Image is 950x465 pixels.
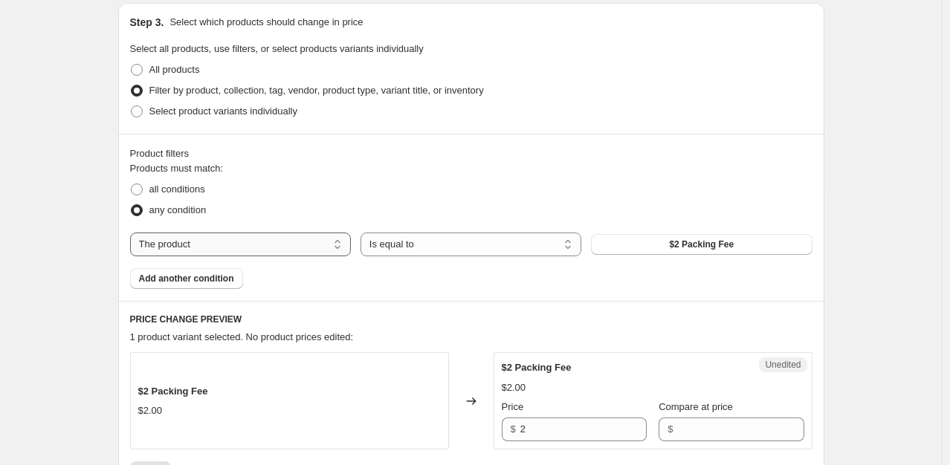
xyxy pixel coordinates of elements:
span: $2 Packing Fee [502,362,572,373]
span: Price [502,401,524,412]
span: Select product variants individually [149,105,297,117]
span: all conditions [149,183,205,195]
div: Product filters [130,146,812,161]
h2: Step 3. [130,15,164,30]
span: Select all products, use filters, or select products variants individually [130,43,424,54]
button: Add another condition [130,268,243,289]
span: $2 Packing Fee [138,386,208,397]
span: Add another condition [139,273,234,284]
span: $2 Packing Fee [669,238,734,250]
div: $2.00 [502,380,526,395]
div: $2.00 [138,403,163,418]
span: Compare at price [659,401,733,412]
span: any condition [149,204,207,215]
span: Products must match: [130,163,224,174]
span: All products [149,64,200,75]
p: Select which products should change in price [169,15,363,30]
span: Filter by product, collection, tag, vendor, product type, variant title, or inventory [149,85,484,96]
span: Unedited [765,359,801,371]
span: $ [668,423,673,435]
h6: PRICE CHANGE PREVIEW [130,313,812,325]
span: 1 product variant selected. No product prices edited: [130,331,354,342]
span: $ [511,423,516,435]
button: $2 Packing Fee [591,234,812,255]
